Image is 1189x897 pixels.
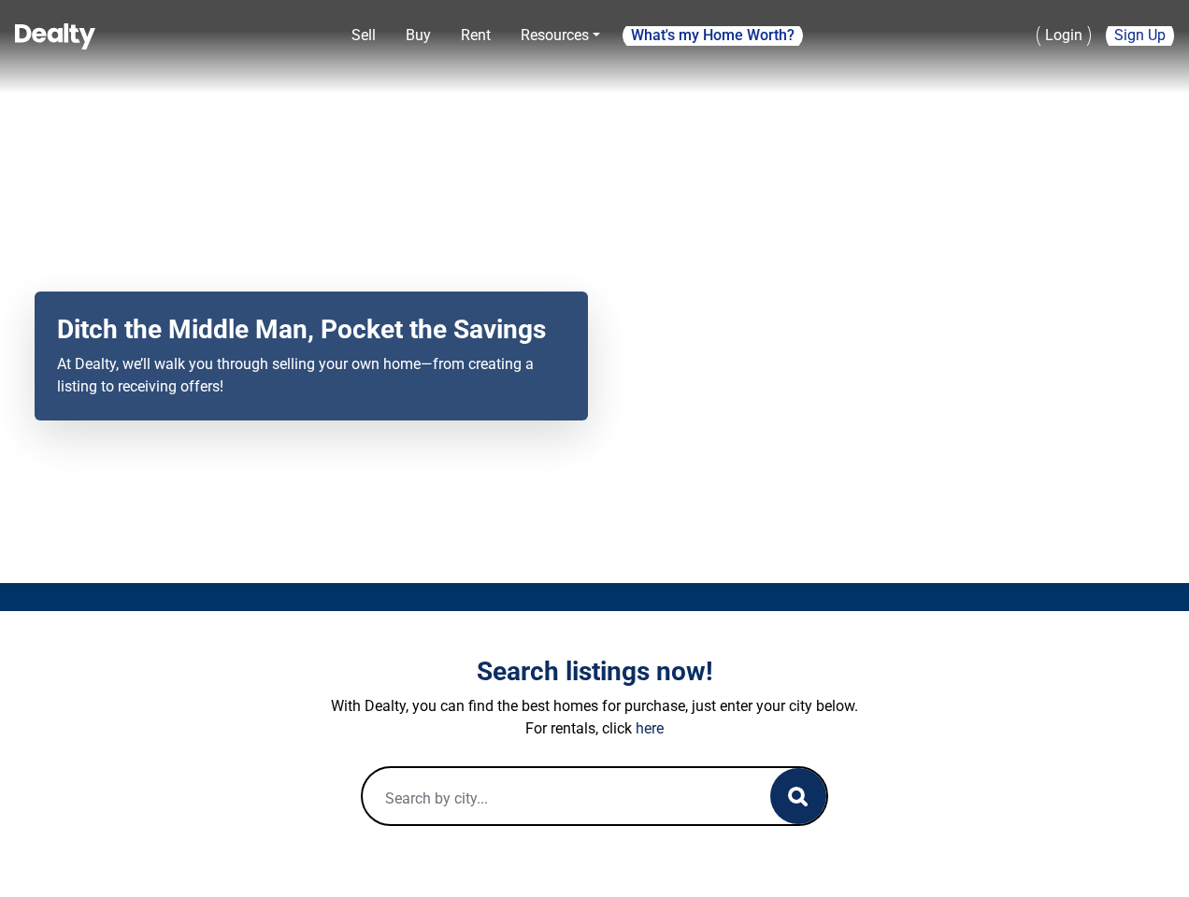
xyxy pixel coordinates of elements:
[76,695,1113,718] p: With Dealty, you can find the best homes for purchase, just enter your city below.
[1037,16,1091,55] a: Login
[76,656,1113,688] h3: Search listings now!
[57,314,566,346] h2: Ditch the Middle Man, Pocket the Savings
[1125,833,1170,878] iframe: Intercom live chat
[1106,16,1174,55] a: Sign Up
[453,17,498,54] a: Rent
[57,353,566,398] p: At Dealty, we’ll walk you through selling your own home—from creating a listing to receiving offers!
[76,718,1113,740] p: For rentals, click
[623,21,803,50] a: What's my Home Worth?
[344,17,383,54] a: Sell
[15,23,95,50] img: Dealty - Buy, Sell & Rent Homes
[398,17,438,54] a: Buy
[363,768,733,828] input: Search by city...
[636,719,664,737] a: here
[513,17,608,54] a: Resources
